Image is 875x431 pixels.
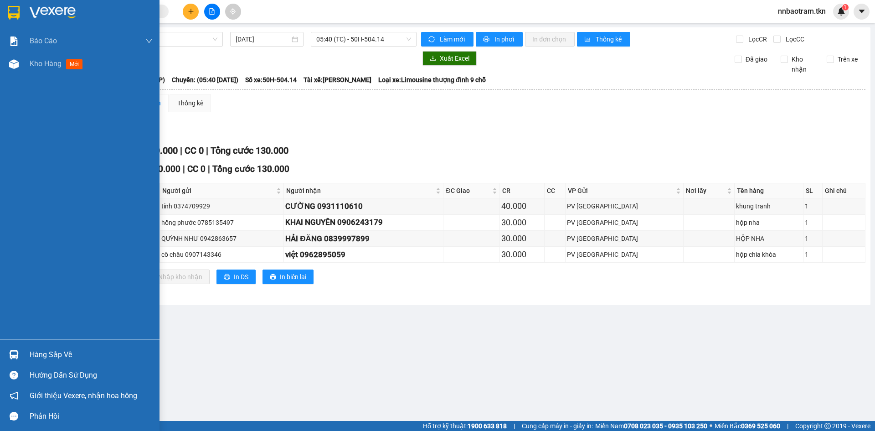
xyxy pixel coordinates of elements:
[545,183,566,198] th: CC
[567,201,681,211] div: PV [GEOGRAPHIC_DATA]
[468,422,507,430] strong: 1900 633 818
[172,75,238,85] span: Chuyến: (05:40 [DATE])
[788,54,820,74] span: Kho nhận
[854,4,870,20] button: caret-down
[185,145,204,156] span: CC 0
[208,164,210,174] span: |
[771,5,833,17] span: nnbaotram.tkn
[378,75,486,85] span: Loại xe: Limousine thượng đỉnh 9 chỗ
[501,248,543,261] div: 30.000
[823,183,865,198] th: Ghi chú
[280,272,306,282] span: In biên lai
[30,390,137,401] span: Giới thiệu Vexere, nhận hoa hồng
[423,421,507,431] span: Hỗ trợ kỹ thuật:
[736,249,802,260] div: hộp chìa khòa
[161,201,283,211] div: tính 0374709929
[715,421,780,431] span: Miền Bắc
[135,164,180,174] span: CR 130.000
[316,32,411,46] span: 05:40 (TC) - 50H-504.14
[686,186,726,196] span: Nơi lấy
[230,8,236,15] span: aim
[285,249,442,261] div: việt 0962895059
[522,421,593,431] span: Cung cấp máy in - giấy in:
[476,32,523,47] button: printerIn phơi
[161,234,283,244] div: QUỲNH NHƯ 0942863657
[567,249,681,260] div: PV [GEOGRAPHIC_DATA]
[842,4,849,10] sup: 1
[577,32,630,47] button: bar-chartThống kê
[30,410,153,423] div: Phản hồi
[10,391,18,400] span: notification
[225,4,241,20] button: aim
[286,186,434,196] span: Người nhận
[514,421,515,431] span: |
[9,36,19,46] img: solution-icon
[710,424,712,428] span: ⚪️
[180,145,182,156] span: |
[66,59,82,69] span: mới
[430,55,436,62] span: download
[236,34,290,44] input: 13/10/2025
[805,201,821,211] div: 1
[187,164,206,174] span: CC 0
[805,249,821,260] div: 1
[30,59,62,68] span: Kho hàng
[844,4,847,10] span: 1
[736,201,802,211] div: khung tranh
[245,75,297,85] span: Số xe: 50H-504.14
[803,183,823,198] th: SL
[567,234,681,244] div: PV [GEOGRAPHIC_DATA]
[805,218,821,228] div: 1
[161,249,283,260] div: cô châu 0907143346
[161,218,283,228] div: hồng phước 0785135497
[262,270,314,284] button: printerIn biên lai
[805,234,821,244] div: 1
[735,183,803,198] th: Tên hàng
[212,164,289,174] span: Tổng cước 130.000
[742,54,771,64] span: Đã giao
[270,274,276,281] span: printer
[285,200,442,213] div: CƯỜNG 0931110610
[145,37,153,45] span: down
[440,53,469,63] span: Xuất Excel
[211,145,288,156] span: Tổng cước 130.000
[566,231,683,247] td: PV Tây Ninh
[304,75,371,85] span: Tài xế: [PERSON_NAME]
[566,247,683,263] td: PV Tây Ninh
[183,4,199,20] button: plus
[500,183,545,198] th: CR
[188,8,194,15] span: plus
[8,6,20,20] img: logo-vxr
[596,34,623,44] span: Thống kê
[483,36,491,43] span: printer
[285,216,442,228] div: KHAI NGUYÊN 0906243179
[422,51,477,66] button: downloadXuất Excel
[234,272,248,282] span: In DS
[421,32,474,47] button: syncLàm mới
[595,421,707,431] span: Miền Nam
[568,186,674,196] span: VP Gửi
[584,36,592,43] span: bar-chart
[162,186,275,196] span: Người gửi
[741,422,780,430] strong: 0369 525 060
[141,270,210,284] button: downloadNhập kho nhận
[834,54,861,64] span: Trên xe
[566,215,683,231] td: PV Tây Ninh
[285,233,442,245] div: HẢI ĐĂNG 0839997899
[209,8,215,15] span: file-add
[501,232,543,245] div: 30.000
[183,164,185,174] span: |
[858,7,866,16] span: caret-down
[9,59,19,69] img: warehouse-icon
[787,421,788,431] span: |
[216,270,256,284] button: printerIn DS
[10,412,18,421] span: message
[10,371,18,379] span: question-circle
[624,422,707,430] strong: 0708 023 035 - 0935 103 250
[566,198,683,214] td: PV Tây Ninh
[30,348,153,362] div: Hàng sắp về
[30,35,57,47] span: Báo cáo
[9,350,19,359] img: warehouse-icon
[736,218,802,228] div: hộp nha
[177,98,203,108] div: Thống kê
